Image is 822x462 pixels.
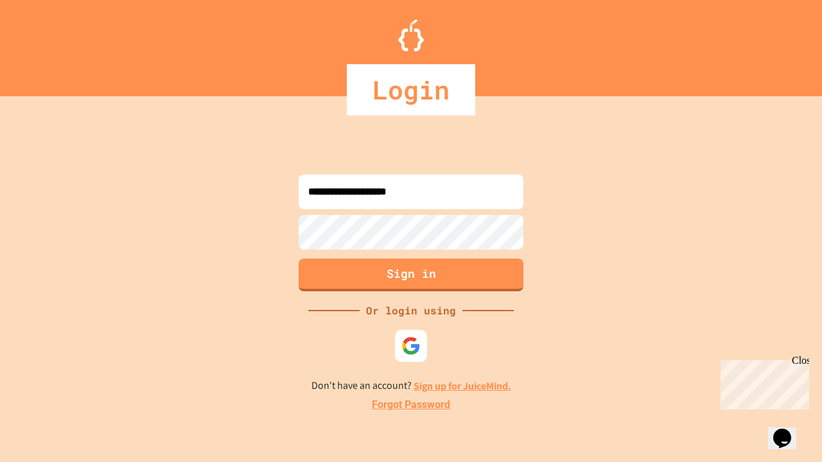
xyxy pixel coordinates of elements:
img: google-icon.svg [401,336,421,355]
iframe: chat widget [768,411,809,449]
button: Sign in [299,259,523,291]
div: Login [347,64,475,116]
a: Sign up for JuiceMind. [414,379,511,393]
iframe: chat widget [715,355,809,409]
a: Forgot Password [372,397,450,413]
img: Logo.svg [398,19,424,51]
div: Chat with us now!Close [5,5,89,81]
p: Don't have an account? [311,378,511,394]
div: Or login using [360,303,462,318]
